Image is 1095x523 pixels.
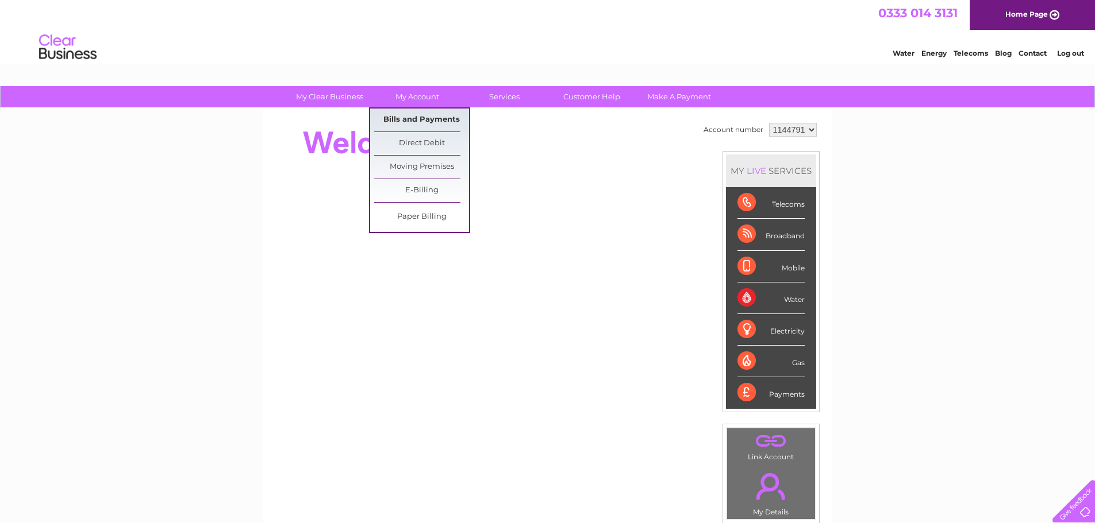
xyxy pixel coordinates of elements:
[737,346,805,377] div: Gas
[370,86,464,107] a: My Account
[878,6,958,20] a: 0333 014 3131
[954,49,988,57] a: Telecoms
[893,49,915,57] a: Water
[737,219,805,250] div: Broadband
[744,165,769,176] div: LIVE
[730,431,812,451] a: .
[632,86,727,107] a: Make A Payment
[726,154,816,187] div: MY SERVICES
[730,466,812,506] a: .
[39,30,97,65] img: logo.png
[374,206,469,228] a: Paper Billing
[727,463,816,520] td: My Details
[995,49,1012,57] a: Blog
[737,314,805,346] div: Electricity
[374,156,469,179] a: Moving Premises
[1019,49,1047,57] a: Contact
[737,377,805,408] div: Payments
[374,109,469,131] a: Bills and Payments
[737,251,805,282] div: Mobile
[701,120,766,140] td: Account number
[276,6,820,56] div: Clear Business is a trading name of Verastar Limited (registered in [GEOGRAPHIC_DATA] No. 3667643...
[737,187,805,219] div: Telecoms
[727,428,816,464] td: Link Account
[544,86,639,107] a: Customer Help
[282,86,377,107] a: My Clear Business
[457,86,552,107] a: Services
[1057,49,1084,57] a: Log out
[737,282,805,314] div: Water
[374,132,469,155] a: Direct Debit
[921,49,947,57] a: Energy
[374,179,469,202] a: E-Billing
